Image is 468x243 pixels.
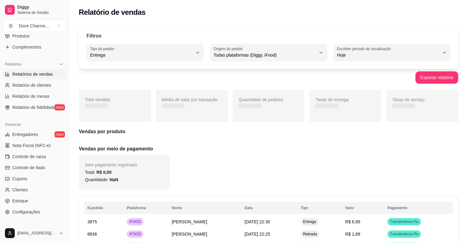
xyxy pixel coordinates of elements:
[85,162,137,167] span: Sem pagamento registrado
[86,44,204,61] button: Tipo do pedidoEntrega
[12,153,46,160] span: Controle de caixa
[214,52,316,58] span: Todas plataformas (Diggy, iFood)
[12,209,40,215] span: Configurações
[2,91,66,101] a: Relatório de mesas
[2,42,66,52] a: Complementos
[90,52,193,58] span: Entrega
[2,80,66,90] a: Relatório de clientes
[85,170,111,175] span: Total:
[2,196,66,206] a: Estoque
[337,52,439,58] span: Hoje
[2,102,66,112] a: Relatório de fidelidadenovo
[19,23,49,29] div: Doce Charme ...
[8,23,14,29] span: D
[12,176,27,182] span: Cupons
[12,71,53,77] span: Relatórios de vendas
[333,44,450,61] button: Escolher período de visualizaçãoHoje
[12,165,45,171] span: Controle de fiado
[214,46,245,51] label: Origem do pedido
[337,46,393,51] label: Escolher período de visualização
[79,145,458,153] h5: Vendas por meio de pagamento
[85,177,118,182] span: Quantidade:
[210,44,327,61] button: Origem do pedidoTodas plataformas (Diggy, iFood)
[12,187,28,193] span: Clientes
[12,93,50,99] span: Relatório de mesas
[110,177,118,182] span: NaN
[5,62,22,67] span: Relatórios
[12,33,30,39] span: Produtos
[12,142,50,149] span: Nota Fiscal (NFC-e)
[2,129,66,139] a: Entregadoresnovo
[239,97,283,102] span: Quantidade de pedidos
[85,97,110,102] span: Total vendido
[2,185,66,195] a: Clientes
[2,2,66,17] a: DiggySistema de Gestão
[392,97,424,102] span: Taxas de serviço
[2,141,66,150] a: Nota Fiscal (NFC-e)
[2,174,66,184] a: Cupons
[2,226,66,241] button: [EMAIL_ADDRESS][DOMAIN_NAME]
[2,20,66,32] button: Select a team
[90,46,116,51] label: Tipo do pedido
[12,44,41,50] span: Complementos
[2,120,66,129] div: Gerenciar
[2,152,66,161] a: Controle de caixa
[12,131,38,137] span: Entregadores
[86,32,102,40] p: Filtros
[315,97,348,102] span: Taxas de entrega
[12,198,28,204] span: Estoque
[2,31,66,41] a: Produtos
[17,5,64,10] span: Diggy
[12,82,51,88] span: Relatório de clientes
[17,10,64,15] span: Sistema de Gestão
[415,71,458,84] button: Exportar relatório
[2,207,66,217] a: Configurações
[2,163,66,173] a: Controle de fiado
[96,170,111,175] span: R$ 0,00
[17,231,56,236] span: [EMAIL_ADDRESS][DOMAIN_NAME]
[79,128,458,135] h5: Vendas por produto
[79,7,146,17] h2: Relatório de vendas
[12,104,55,110] span: Relatório de fidelidade
[2,69,66,79] a: Relatórios de vendas
[162,97,218,102] span: Média de valor por transação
